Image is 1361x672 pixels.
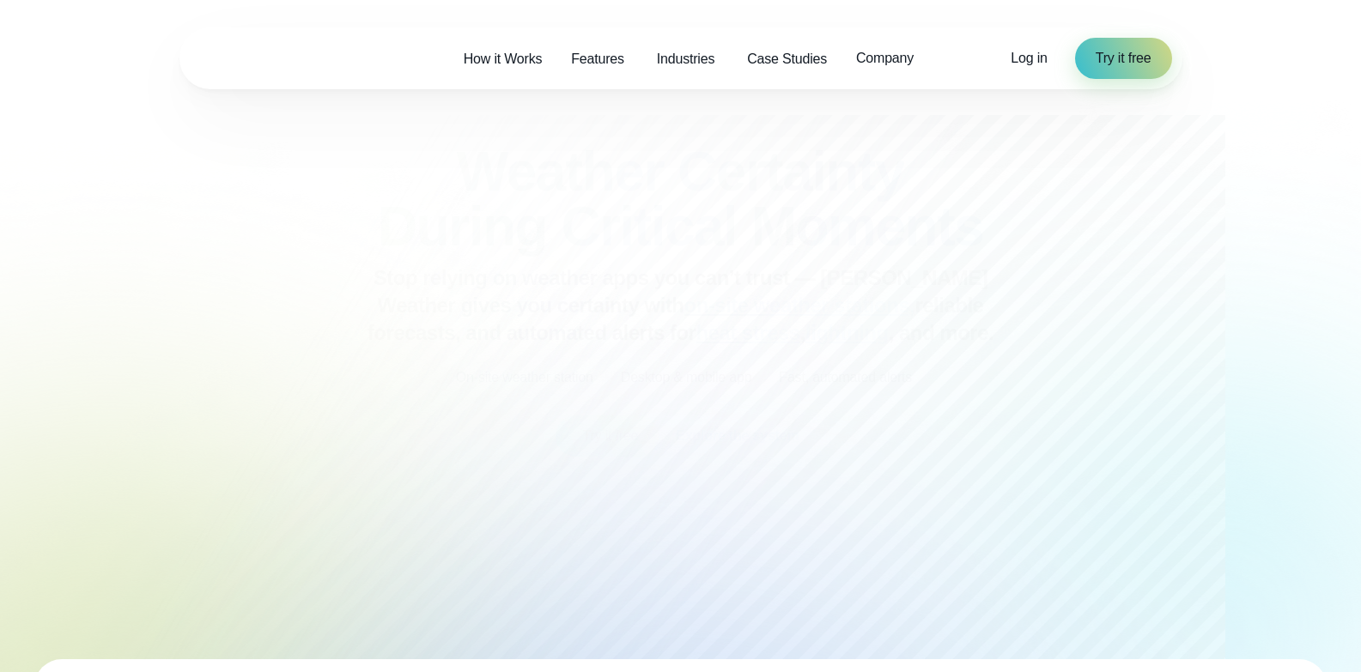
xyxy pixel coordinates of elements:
[657,49,714,70] span: Industries
[1096,48,1151,69] span: Try it free
[1011,48,1047,69] a: Log in
[449,41,557,76] a: How it Works
[464,49,543,70] span: How it Works
[1075,38,1172,79] a: Try it free
[571,49,624,70] span: Features
[732,41,842,76] a: Case Studies
[856,48,914,69] span: Company
[747,49,827,70] span: Case Studies
[1011,51,1047,65] span: Log in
